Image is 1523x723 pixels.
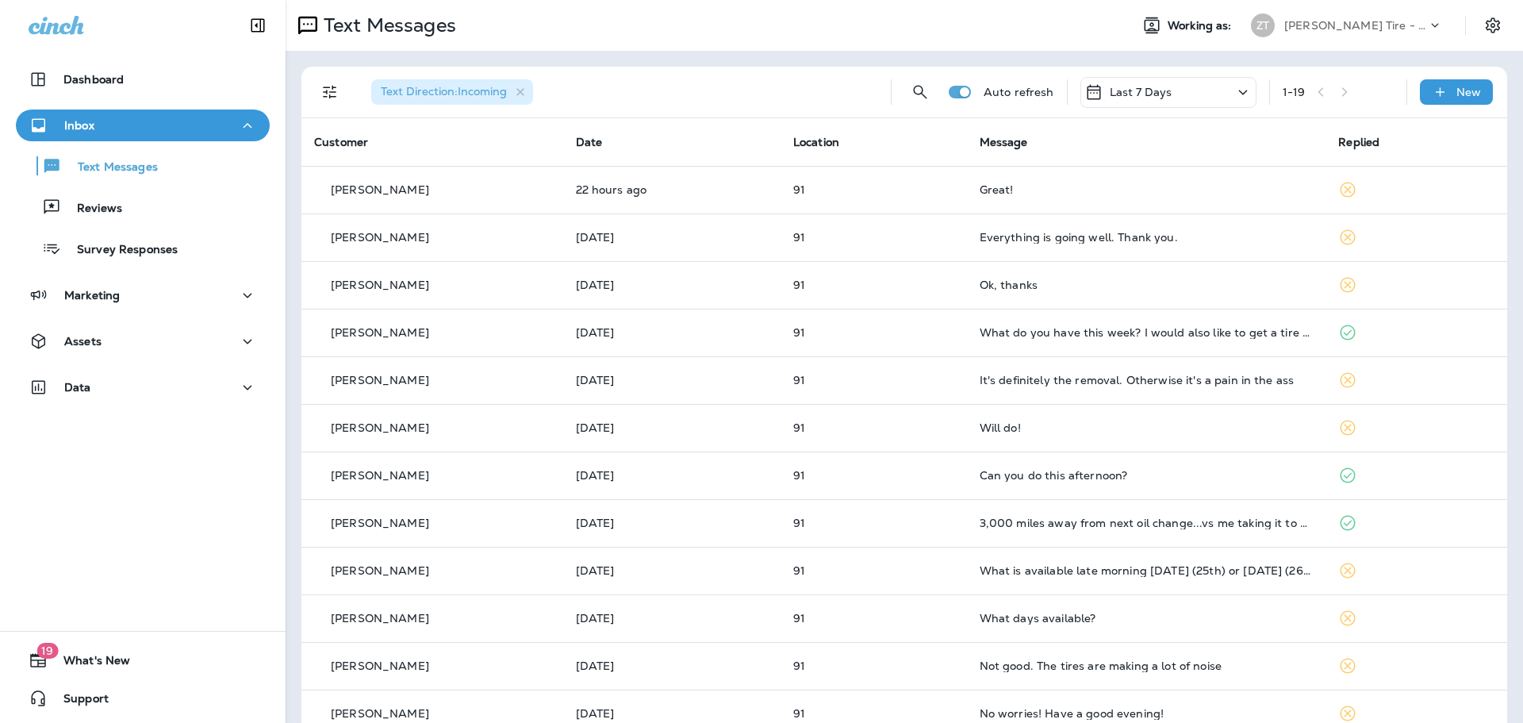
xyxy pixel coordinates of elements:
[576,279,768,291] p: Aug 26, 2025 11:42 AM
[331,183,429,196] p: [PERSON_NAME]
[61,202,122,217] p: Reviews
[61,243,178,258] p: Survey Responses
[16,110,270,141] button: Inbox
[576,374,768,386] p: Aug 25, 2025 03:34 PM
[331,707,429,720] p: [PERSON_NAME]
[64,335,102,348] p: Assets
[576,421,768,434] p: Aug 25, 2025 12:23 PM
[64,119,94,132] p: Inbox
[16,279,270,311] button: Marketing
[980,517,1314,529] div: 3,000 miles away from next oil change...vs me taking it to valvoline,how much do you guys charge?
[904,76,936,108] button: Search Messages
[980,612,1314,625] div: What days available?
[793,421,805,435] span: 91
[793,611,805,625] span: 91
[793,135,839,149] span: Location
[1338,135,1379,149] span: Replied
[331,469,429,482] p: [PERSON_NAME]
[576,135,603,149] span: Date
[1168,19,1235,33] span: Working as:
[331,421,429,434] p: [PERSON_NAME]
[317,13,456,37] p: Text Messages
[793,516,805,530] span: 91
[331,517,429,529] p: [PERSON_NAME]
[793,468,805,483] span: 91
[371,79,533,105] div: Text Direction:Incoming
[984,86,1054,98] p: Auto refresh
[576,612,768,625] p: Aug 22, 2025 12:08 PM
[314,76,346,108] button: Filters
[331,660,429,672] p: [PERSON_NAME]
[64,381,91,394] p: Data
[331,374,429,386] p: [PERSON_NAME]
[381,84,507,98] span: Text Direction : Incoming
[236,10,280,41] button: Collapse Sidebar
[980,135,1028,149] span: Message
[1110,86,1172,98] p: Last 7 Days
[16,371,270,403] button: Data
[793,230,805,244] span: 91
[980,183,1314,196] div: Great!
[793,278,805,292] span: 91
[16,232,270,265] button: Survey Responses
[793,706,805,721] span: 91
[576,517,768,529] p: Aug 23, 2025 11:38 AM
[980,421,1314,434] div: Will do!
[62,160,158,175] p: Text Messages
[63,73,124,86] p: Dashboard
[16,325,270,357] button: Assets
[980,326,1314,339] div: What do you have this week? I would also like to get a tire rotation and a quote on brakes.
[980,374,1314,386] div: It's definitely the removal. Otherwise it's a pain in the ass
[16,63,270,95] button: Dashboard
[980,707,1314,720] div: No worries! Have a good evening!
[576,564,768,577] p: Aug 22, 2025 01:13 PM
[331,564,429,577] p: [PERSON_NAME]
[16,683,270,714] button: Support
[793,183,805,197] span: 91
[980,231,1314,244] div: Everything is going well. Thank you.
[980,279,1314,291] div: Ok, thanks
[980,469,1314,482] div: Can you do this afternoon?
[48,692,109,711] span: Support
[314,135,368,149] span: Customer
[331,612,429,625] p: [PERSON_NAME]
[16,644,270,676] button: 19What's New
[793,373,805,387] span: 91
[1251,13,1275,37] div: ZT
[1479,11,1507,40] button: Settings
[576,469,768,482] p: Aug 25, 2025 10:18 AM
[576,707,768,720] p: Aug 21, 2025 05:24 PM
[1284,19,1427,32] p: [PERSON_NAME] Tire - [PERSON_NAME]
[793,563,805,578] span: 91
[1456,86,1481,98] p: New
[48,654,130,673] span: What's New
[576,660,768,672] p: Aug 22, 2025 11:29 AM
[576,231,768,244] p: Aug 26, 2025 12:40 PM
[16,149,270,183] button: Text Messages
[331,326,429,339] p: [PERSON_NAME]
[793,325,805,340] span: 91
[331,279,429,291] p: [PERSON_NAME]
[793,659,805,673] span: 91
[1283,86,1306,98] div: 1 - 19
[16,190,270,224] button: Reviews
[64,289,120,302] p: Marketing
[576,183,768,196] p: Aug 26, 2025 04:07 PM
[980,564,1314,577] div: What is available late morning Monday (25th) or Tuesday (26th) next wk?
[980,660,1314,672] div: Not good. The tires are making a lot of noise
[576,326,768,339] p: Aug 26, 2025 09:14 AM
[331,231,429,244] p: [PERSON_NAME]
[36,643,58,659] span: 19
